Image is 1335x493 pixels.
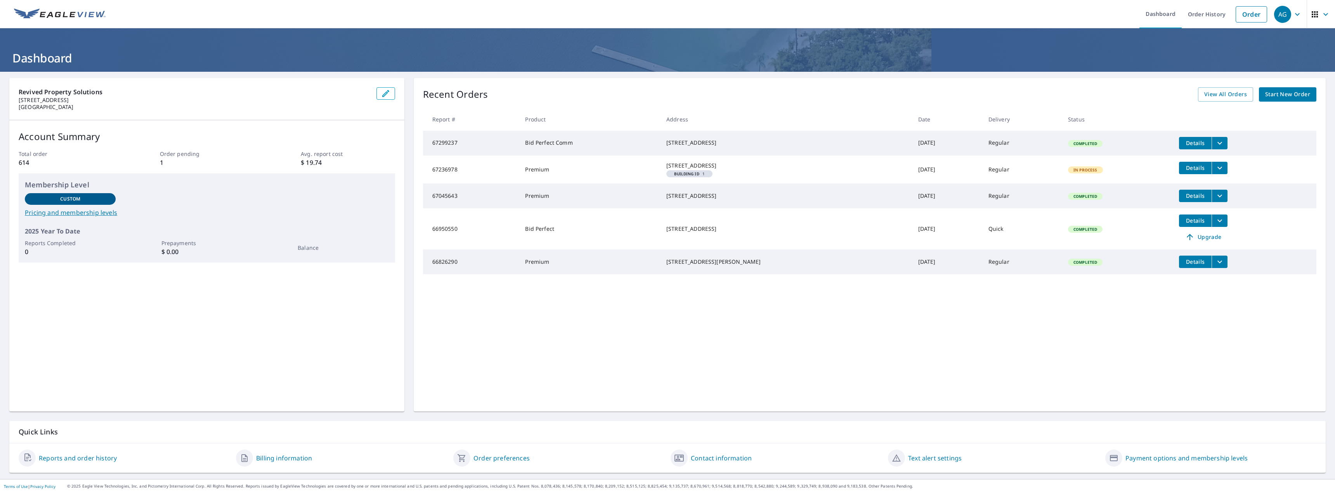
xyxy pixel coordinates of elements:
[19,158,113,167] p: 614
[423,87,488,102] p: Recent Orders
[1184,258,1207,265] span: Details
[423,108,519,131] th: Report #
[674,172,699,176] em: Building ID
[67,483,1331,489] p: © 2025 Eagle View Technologies, Inc. and Pictometry International Corp. All Rights Reserved. Repo...
[519,208,660,249] td: Bid Perfect
[1069,167,1102,173] span: In Process
[1069,194,1102,199] span: Completed
[1069,227,1102,232] span: Completed
[473,453,530,463] a: Order preferences
[1062,108,1173,131] th: Status
[1069,141,1102,146] span: Completed
[908,453,962,463] a: Text alert settings
[1212,137,1228,149] button: filesDropdownBtn-67299237
[19,104,370,111] p: [GEOGRAPHIC_DATA]
[519,156,660,183] td: Premium
[14,9,106,20] img: EV Logo
[60,195,80,202] p: Custom
[982,108,1062,131] th: Delivery
[912,108,982,131] th: Date
[1274,6,1291,23] div: AG
[25,247,116,256] p: 0
[982,183,1062,208] td: Regular
[1184,139,1207,147] span: Details
[912,208,982,249] td: [DATE]
[19,97,370,104] p: [STREET_ADDRESS]
[912,156,982,183] td: [DATE]
[982,208,1062,249] td: Quick
[25,180,389,190] p: Membership Level
[160,158,254,167] p: 1
[39,453,117,463] a: Reports and order history
[256,453,312,463] a: Billing information
[1184,217,1207,224] span: Details
[982,249,1062,274] td: Regular
[912,183,982,208] td: [DATE]
[691,453,752,463] a: Contact information
[666,225,906,233] div: [STREET_ADDRESS]
[519,108,660,131] th: Product
[25,239,116,247] p: Reports Completed
[423,208,519,249] td: 66950550
[1125,453,1248,463] a: Payment options and membership levels
[1259,87,1316,102] a: Start New Order
[912,249,982,274] td: [DATE]
[25,227,389,236] p: 2025 Year To Date
[1212,162,1228,174] button: filesDropdownBtn-67236978
[912,131,982,156] td: [DATE]
[423,249,519,274] td: 66826290
[4,484,28,489] a: Terms of Use
[1179,256,1212,268] button: detailsBtn-66826290
[161,239,252,247] p: Prepayments
[1184,164,1207,171] span: Details
[25,208,389,217] a: Pricing and membership levels
[19,130,395,144] p: Account Summary
[1179,214,1212,227] button: detailsBtn-66950550
[1265,90,1310,99] span: Start New Order
[1179,137,1212,149] button: detailsBtn-67299237
[30,484,55,489] a: Privacy Policy
[301,150,395,158] p: Avg. report cost
[982,156,1062,183] td: Regular
[666,162,906,170] div: [STREET_ADDRESS]
[1179,190,1212,202] button: detailsBtn-67045643
[19,427,1316,437] p: Quick Links
[1179,231,1228,243] a: Upgrade
[519,131,660,156] td: Bid Perfect Comm
[1069,259,1102,265] span: Completed
[666,258,906,266] div: [STREET_ADDRESS][PERSON_NAME]
[4,484,55,489] p: |
[666,192,906,200] div: [STREET_ADDRESS]
[301,158,395,167] p: $ 19.74
[423,156,519,183] td: 67236978
[666,139,906,147] div: [STREET_ADDRESS]
[161,247,252,256] p: $ 0.00
[660,108,912,131] th: Address
[982,131,1062,156] td: Regular
[423,183,519,208] td: 67045643
[160,150,254,158] p: Order pending
[1184,192,1207,199] span: Details
[519,249,660,274] td: Premium
[1212,256,1228,268] button: filesDropdownBtn-66826290
[519,183,660,208] td: Premium
[1198,87,1253,102] a: View All Orders
[1212,190,1228,202] button: filesDropdownBtn-67045643
[1236,6,1267,22] a: Order
[19,87,370,97] p: Revived Property Solutions
[9,50,1326,66] h1: Dashboard
[423,131,519,156] td: 67299237
[19,150,113,158] p: Total order
[1179,162,1212,174] button: detailsBtn-67236978
[1212,214,1228,227] button: filesDropdownBtn-66950550
[1184,232,1223,242] span: Upgrade
[1204,90,1247,99] span: View All Orders
[669,172,709,176] span: 1
[298,244,388,252] p: Balance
